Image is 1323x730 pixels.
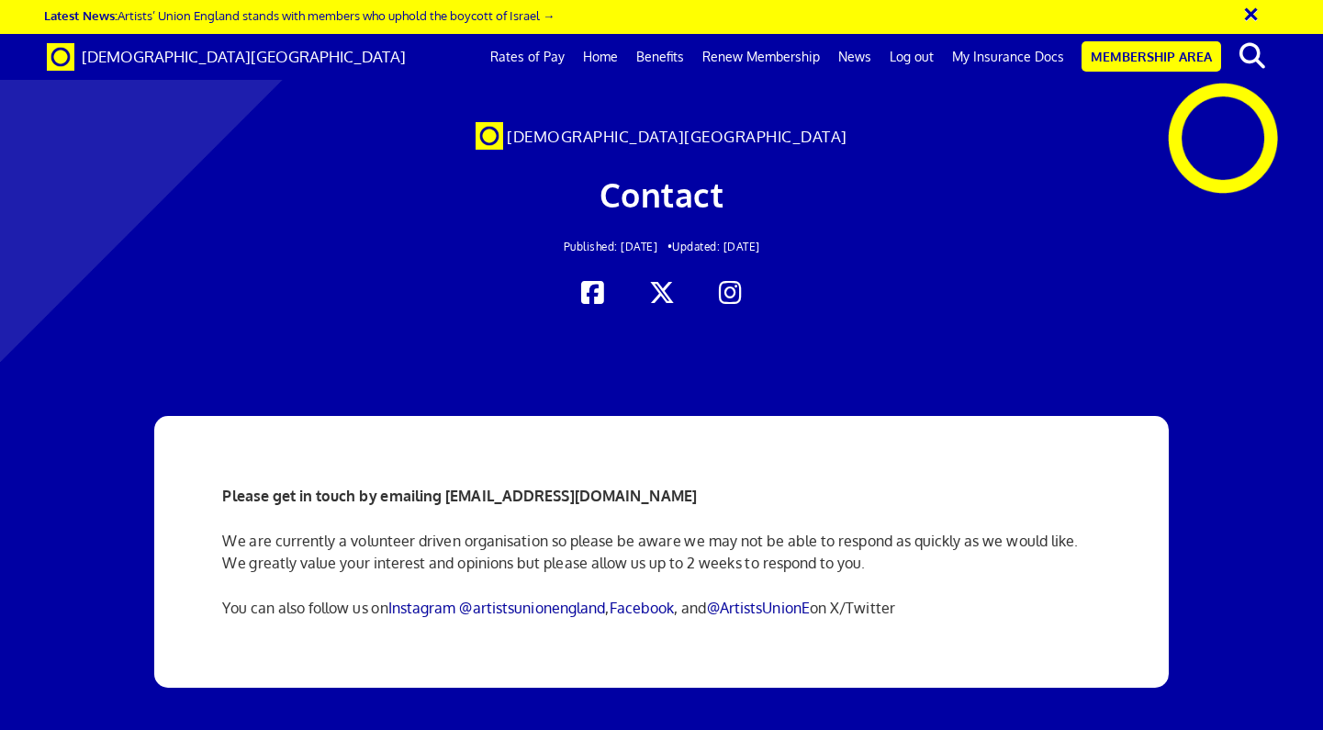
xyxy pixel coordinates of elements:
a: Membership Area [1082,41,1221,72]
a: Home [574,34,627,80]
span: Contact [600,174,724,215]
p: You can also follow us on , , and on X/Twitter [222,597,1100,619]
strong: Latest News: [44,7,118,23]
a: Instagram @artistsunionengland [388,599,606,617]
a: My Insurance Docs [943,34,1073,80]
a: News [829,34,880,80]
a: Benefits [627,34,693,80]
span: Published: [DATE] • [564,240,673,253]
strong: Please get in touch by emailing [EMAIL_ADDRESS][DOMAIN_NAME] [222,487,697,505]
a: Latest News:Artists’ Union England stands with members who uphold the boycott of Israel → [44,7,555,23]
a: Log out [880,34,943,80]
a: Facebook [610,599,675,617]
button: search [1225,37,1281,75]
span: [DEMOGRAPHIC_DATA][GEOGRAPHIC_DATA] [82,47,406,66]
p: We are currently a volunteer driven organisation so please be aware we may not be able to respond... [222,530,1100,574]
a: Brand [DEMOGRAPHIC_DATA][GEOGRAPHIC_DATA] [33,34,420,80]
a: @ArtistsUnionE [707,599,810,617]
a: Renew Membership [693,34,829,80]
a: Rates of Pay [481,34,574,80]
span: [DEMOGRAPHIC_DATA][GEOGRAPHIC_DATA] [507,127,847,146]
h2: Updated: [DATE] [256,241,1067,253]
